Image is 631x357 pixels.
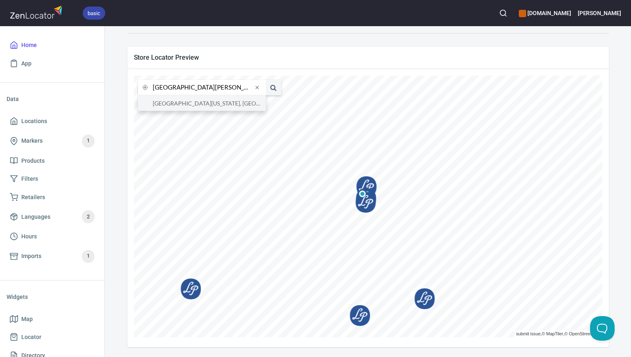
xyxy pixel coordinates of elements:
[7,310,98,328] a: Map
[153,80,253,95] input: city or postal code
[21,192,45,202] span: Retailers
[21,58,32,69] span: App
[7,227,98,246] a: Hours
[7,36,98,54] a: Home
[578,9,621,18] h6: [PERSON_NAME]
[7,206,98,227] a: Languages2
[7,152,98,170] a: Products
[21,116,47,126] span: Locations
[10,3,65,21] img: zenlocator
[7,89,98,109] li: Data
[21,174,38,184] span: Filters
[82,136,95,146] span: 1
[519,4,571,22] div: Manage your apps
[82,251,95,261] span: 1
[519,9,571,18] h6: [DOMAIN_NAME]
[7,246,98,267] a: Imports1
[519,10,526,17] button: color-CE600E
[7,328,98,346] a: Locator
[7,54,98,73] a: App
[83,7,105,20] div: basic
[21,136,43,146] span: Markers
[7,130,98,152] a: Markers1
[21,40,37,50] span: Home
[21,251,41,261] span: Imports
[21,231,37,242] span: Hours
[494,4,512,22] button: Search
[138,96,266,111] li: 80110, Englewood, Colorado, United States
[21,332,41,342] span: Locator
[21,156,45,166] span: Products
[21,212,50,222] span: Languages
[590,316,615,341] iframe: Help Scout Beacon - Open
[7,170,98,188] a: Filters
[134,53,602,62] span: Store Locator Preview
[7,112,98,130] a: Locations
[134,76,602,337] canvas: Map
[21,314,33,324] span: Map
[82,212,95,222] span: 2
[7,188,98,207] a: Retailers
[7,287,98,307] li: Widgets
[83,9,105,18] span: basic
[578,4,621,22] button: [PERSON_NAME]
